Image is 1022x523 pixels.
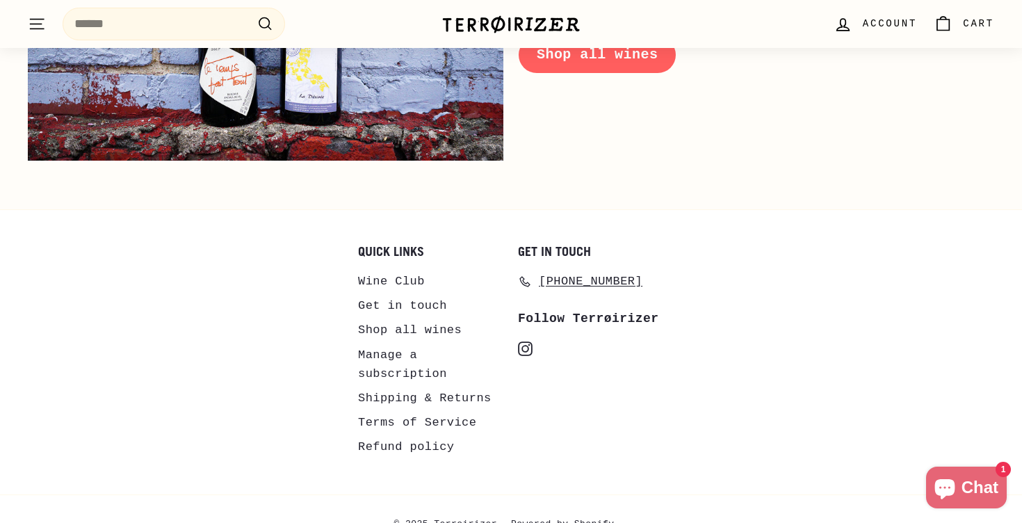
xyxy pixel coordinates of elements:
a: Shop all wines [358,318,462,342]
h2: Quick links [358,245,504,259]
span: [PHONE_NUMBER] [539,272,642,291]
a: Manage a subscription [358,343,504,386]
a: Refund policy [358,435,454,459]
span: Cart [963,16,994,31]
a: Terms of Service [358,410,476,435]
inbox-online-store-chat: Shopify online store chat [922,467,1011,512]
span: Account [863,16,917,31]
a: Shipping & Returns [358,386,492,410]
h2: Get in touch [518,245,664,259]
a: Shop all wines [519,37,676,73]
a: Account [825,3,925,45]
a: [PHONE_NUMBER] [518,269,642,293]
a: Get in touch [358,293,447,318]
a: Wine Club [358,269,425,293]
div: Follow Terrøirizer [518,309,664,329]
a: Cart [925,3,1003,45]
